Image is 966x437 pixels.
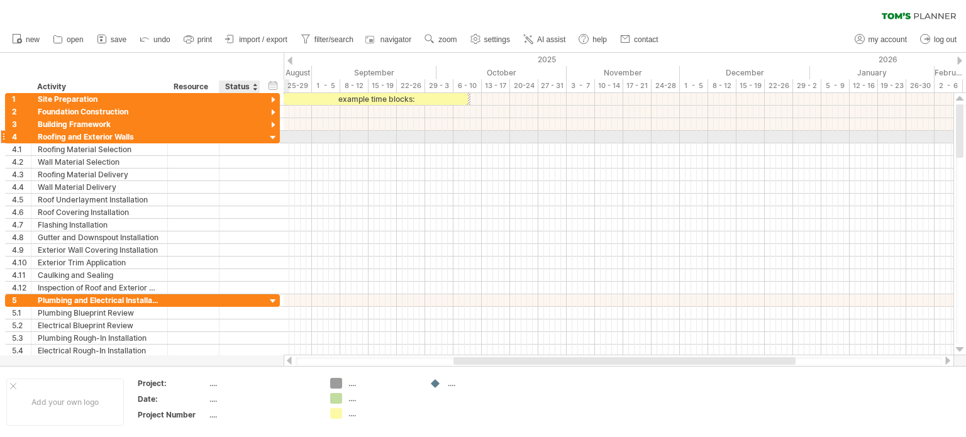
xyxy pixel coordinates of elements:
a: filter/search [297,31,357,48]
span: import / export [239,35,287,44]
span: log out [934,35,957,44]
div: 8 - 12 [708,79,736,92]
div: 4.8 [12,231,31,243]
div: 2 - 6 [935,79,963,92]
div: 4.4 [12,181,31,193]
span: help [592,35,607,44]
div: 27 - 31 [538,79,567,92]
div: Roofing Material Selection [38,143,161,155]
a: navigator [364,31,415,48]
div: 5 - 9 [821,79,850,92]
div: 29 - 3 [425,79,453,92]
div: 4 [12,131,31,143]
div: 4.5 [12,194,31,206]
div: 4.6 [12,206,31,218]
a: import / export [222,31,291,48]
div: 17 - 21 [623,79,652,92]
div: 10 - 14 [595,79,623,92]
div: 25-29 [284,79,312,92]
div: Site Preparation [38,93,161,105]
div: September 2025 [312,66,436,79]
span: filter/search [314,35,353,44]
div: Caulking and Sealing [38,269,161,281]
a: contact [617,31,662,48]
a: my account [852,31,911,48]
div: 4.3 [12,169,31,180]
div: Project: [138,378,207,389]
div: January 2026 [810,66,935,79]
div: 12 - 16 [850,79,878,92]
span: new [26,35,40,44]
div: 5.3 [12,332,31,344]
div: October 2025 [436,66,567,79]
div: Electrical Blueprint Review [38,319,161,331]
div: 2 [12,106,31,118]
span: zoom [438,35,457,44]
div: Date: [138,394,207,404]
div: 26-30 [906,79,935,92]
div: November 2025 [567,66,680,79]
div: .... [348,378,417,389]
span: undo [153,35,170,44]
div: 6 - 10 [453,79,482,92]
div: Electrical Rough-In Installation [38,345,161,357]
div: Roof Covering Installation [38,206,161,218]
span: navigator [380,35,411,44]
span: open [67,35,84,44]
span: AI assist [537,35,565,44]
div: Wall Material Delivery [38,181,161,193]
span: print [197,35,212,44]
span: my account [869,35,907,44]
div: 29 - 2 [793,79,821,92]
div: Foundation Construction [38,106,161,118]
div: .... [448,378,516,389]
div: 4.1 [12,143,31,155]
div: Exterior Trim Application [38,257,161,268]
div: Plumbing and Electrical Installation [38,294,161,306]
div: Status [225,80,253,93]
div: .... [209,409,315,420]
div: Plumbing Blueprint Review [38,307,161,319]
div: 4.10 [12,257,31,268]
div: 3 - 7 [567,79,595,92]
div: December 2025 [680,66,810,79]
div: Activity [37,80,160,93]
div: 5 [12,294,31,306]
div: 1 - 5 [680,79,708,92]
div: .... [348,408,417,419]
div: 5.2 [12,319,31,331]
div: 1 [12,93,31,105]
a: log out [917,31,960,48]
div: 22-26 [765,79,793,92]
div: Exterior Wall Covering Installation [38,244,161,256]
div: 4.7 [12,219,31,231]
div: 20-24 [510,79,538,92]
a: print [180,31,216,48]
div: Roofing and Exterior Walls [38,131,161,143]
div: 22-26 [397,79,425,92]
a: save [94,31,130,48]
div: 4.2 [12,156,31,168]
div: 3 [12,118,31,130]
div: Project Number [138,409,207,420]
div: 15 - 19 [369,79,397,92]
div: 24-28 [652,79,680,92]
a: new [9,31,43,48]
div: .... [348,393,417,404]
div: 5.1 [12,307,31,319]
div: 8 - 12 [340,79,369,92]
div: Plumbing Rough-In Installation [38,332,161,344]
div: .... [209,394,315,404]
div: 15 - 19 [736,79,765,92]
div: Wall Material Selection [38,156,161,168]
div: Resource [174,80,212,93]
div: Flashing Installation [38,219,161,231]
a: settings [467,31,514,48]
div: Roofing Material Delivery [38,169,161,180]
span: settings [484,35,510,44]
div: 5.4 [12,345,31,357]
a: undo [136,31,174,48]
div: Inspection of Roof and Exterior Walls [38,282,161,294]
div: 4.12 [12,282,31,294]
a: AI assist [520,31,569,48]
